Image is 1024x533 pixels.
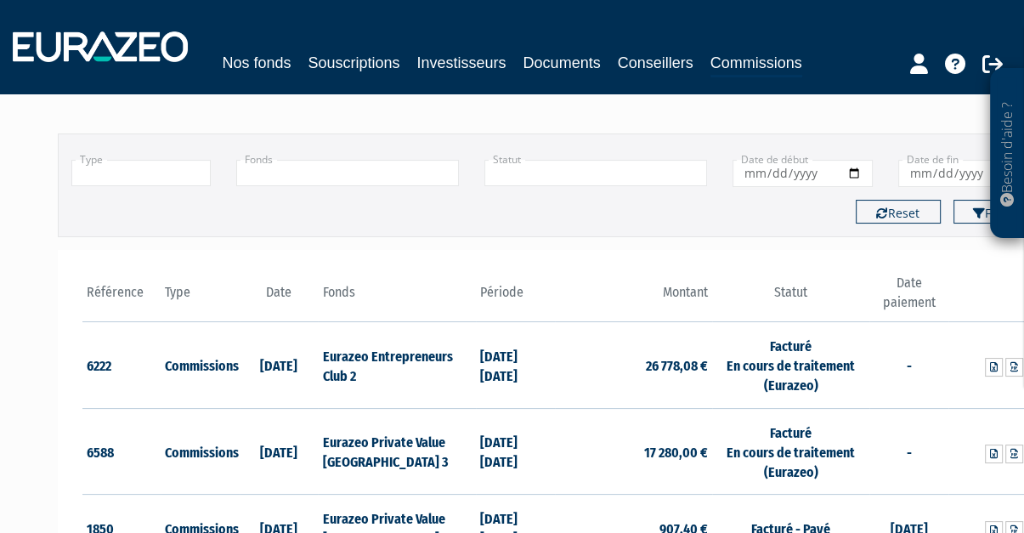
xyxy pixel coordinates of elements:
[476,322,555,409] td: [DATE] [DATE]
[318,408,475,495] td: Eurazeo Private Value [GEOGRAPHIC_DATA] 3
[476,408,555,495] td: [DATE] [DATE]
[82,322,161,409] td: 6222
[856,200,941,224] button: Reset
[308,51,399,75] a: Souscriptions
[555,322,712,409] td: 26 778,08 €
[476,274,555,322] th: Période
[869,274,948,322] th: Date paiement
[869,322,948,409] td: -
[618,51,693,75] a: Conseillers
[240,274,319,322] th: Date
[222,51,291,75] a: Nos fonds
[318,274,475,322] th: Fonds
[710,51,802,77] a: Commissions
[161,408,240,495] td: Commissions
[82,408,161,495] td: 6588
[161,274,240,322] th: Type
[998,77,1017,230] p: Besoin d'aide ?
[240,322,319,409] td: [DATE]
[555,274,712,322] th: Montant
[712,408,869,495] td: Facturé En cours de traitement (Eurazeo)
[82,274,161,322] th: Référence
[712,322,869,409] td: Facturé En cours de traitement (Eurazeo)
[161,322,240,409] td: Commissions
[240,408,319,495] td: [DATE]
[318,322,475,409] td: Eurazeo Entrepreneurs Club 2
[523,51,601,75] a: Documents
[555,408,712,495] td: 17 280,00 €
[13,31,188,62] img: 1732889491-logotype_eurazeo_blanc_rvb.png
[416,51,506,75] a: Investisseurs
[712,274,869,322] th: Statut
[869,408,948,495] td: -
